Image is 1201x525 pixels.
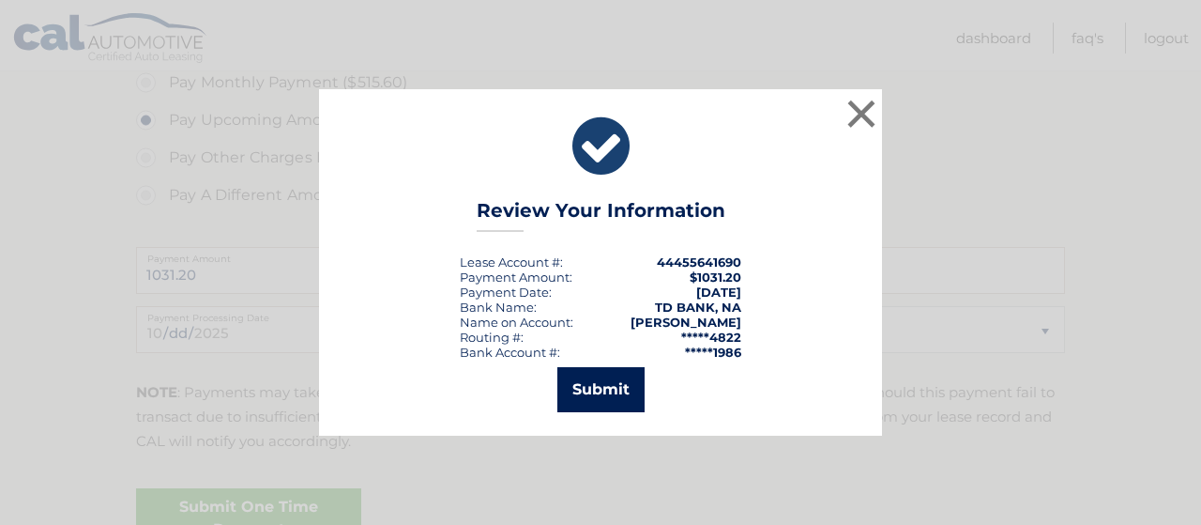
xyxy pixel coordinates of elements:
[690,270,741,285] span: $1031.20
[460,255,563,270] div: Lease Account #:
[460,300,537,315] div: Bank Name:
[557,367,645,412] button: Submit
[460,345,560,360] div: Bank Account #:
[460,315,573,330] div: Name on Account:
[655,300,741,315] strong: TD BANK, NA
[657,255,741,270] strong: 44455641690
[696,285,741,300] span: [DATE]
[460,270,572,285] div: Payment Amount:
[460,285,552,300] div: :
[477,199,725,232] h3: Review Your Information
[631,315,741,330] strong: [PERSON_NAME]
[460,330,524,345] div: Routing #:
[460,285,549,300] span: Payment Date
[843,95,880,132] button: ×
